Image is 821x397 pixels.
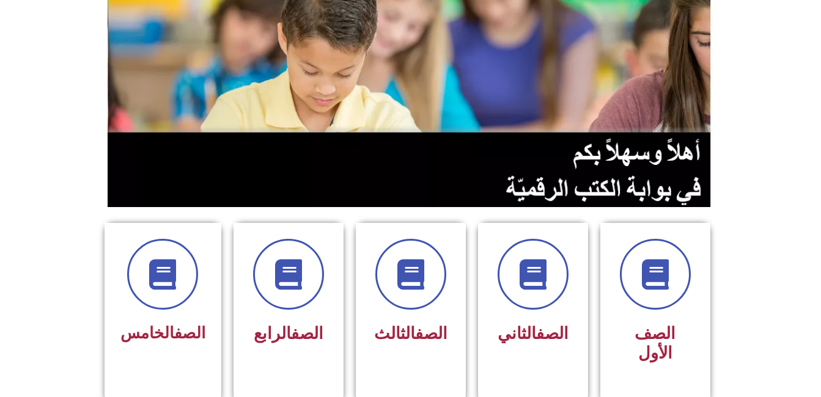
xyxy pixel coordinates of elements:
a: الصف [536,324,569,343]
a: الصف [415,324,447,343]
span: الصف الأول [635,324,676,363]
span: الثالث [374,324,447,343]
span: الرابع [254,324,323,343]
span: الخامس [120,324,205,342]
span: الثاني [498,324,569,343]
a: الصف [174,324,205,342]
a: الصف [291,324,323,343]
